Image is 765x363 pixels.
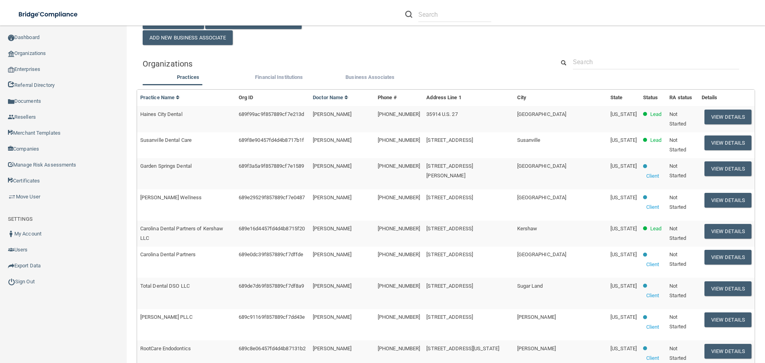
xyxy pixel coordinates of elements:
span: [STREET_ADDRESS] [426,194,473,200]
span: 689e16d4457fd4d4b8715f20 [239,226,305,232]
span: Carolina Dental Partners of Kershaw LLC [140,226,224,241]
span: [GEOGRAPHIC_DATA] [517,194,567,200]
span: Not Started [669,163,686,179]
img: icon-export.b9366987.png [8,263,14,269]
img: icon-documents.8dae5593.png [8,98,14,105]
input: Search [418,7,491,22]
span: Garden Springs Dental [140,163,192,169]
img: organization-icon.f8decf85.png [8,51,14,57]
span: Not Started [669,283,686,298]
span: Total Dental DSO LLC [140,283,190,289]
span: [PHONE_NUMBER] [378,137,420,143]
img: ic_dashboard_dark.d01f4a41.png [8,35,14,41]
span: [STREET_ADDRESS][PERSON_NAME] [426,163,473,179]
span: 689c8e06457fd4d4b87131b2 [239,345,306,351]
span: [STREET_ADDRESS] [426,283,473,289]
th: Phone # [375,90,423,106]
label: Financial Institutions [237,73,320,82]
span: [STREET_ADDRESS] [426,251,473,257]
button: View Details [704,344,751,359]
h5: Organizations [143,59,543,68]
span: [PHONE_NUMBER] [378,283,420,289]
button: View Details [704,281,751,296]
span: [PERSON_NAME] [313,194,351,200]
img: icon-users.e205127d.png [8,247,14,253]
span: 689f99ac9f857889cf7e213d [239,111,304,117]
span: [STREET_ADDRESS] [426,226,473,232]
span: [PHONE_NUMBER] [378,111,420,117]
span: [PERSON_NAME] [313,163,351,169]
img: ic_reseller.de258add.png [8,114,14,120]
th: State [607,90,640,106]
span: [STREET_ADDRESS][US_STATE] [426,345,499,351]
span: [PERSON_NAME] [517,345,556,351]
span: [PERSON_NAME] [313,283,351,289]
img: briefcase.64adab9b.png [8,193,16,201]
span: Not Started [669,251,686,267]
span: [US_STATE] [610,137,637,143]
span: Susanville Dental Care [140,137,192,143]
span: [US_STATE] [610,345,637,351]
p: Lead [650,110,661,119]
p: Lead [650,135,661,145]
li: Business Associate [325,73,416,84]
span: [STREET_ADDRESS] [426,314,473,320]
span: [US_STATE] [610,194,637,200]
label: Practices [147,73,229,82]
span: [PERSON_NAME] [313,111,351,117]
span: 689f3a5a9f857889cf7e1589 [239,163,304,169]
label: Business Associates [329,73,412,82]
span: Not Started [669,194,686,210]
span: Not Started [669,137,686,153]
span: [GEOGRAPHIC_DATA] [517,163,567,169]
span: [US_STATE] [610,251,637,257]
input: Search [573,55,739,69]
span: [US_STATE] [610,314,637,320]
p: Client [646,353,659,363]
th: City [514,90,607,106]
p: Lead [650,224,661,233]
img: ic_power_dark.7ecde6b1.png [8,278,15,285]
span: [GEOGRAPHIC_DATA] [517,111,567,117]
span: RootCare Endodontics [140,345,191,351]
span: [PERSON_NAME] [313,314,351,320]
img: enterprise.0d942306.png [8,67,14,73]
button: View Details [704,250,751,265]
span: [STREET_ADDRESS] [426,137,473,143]
span: [PERSON_NAME] [313,345,351,351]
button: View Details [704,193,751,208]
a: Doctor Name [313,94,349,100]
span: 689e0dc39f857889cf7dffde [239,251,303,257]
span: Not Started [669,111,686,127]
th: Org ID [235,90,310,106]
span: [PHONE_NUMBER] [378,345,420,351]
p: Client [646,202,659,212]
span: Practices [177,74,199,80]
span: 689c91169f857889cf7dd43e [239,314,305,320]
th: Details [698,90,755,106]
iframe: Drift Widget Chat Controller [627,306,755,338]
label: SETTINGS [8,214,33,224]
span: [US_STATE] [610,283,637,289]
button: View Details [704,135,751,150]
span: 689e29529f857889cf7e0487 [239,194,305,200]
button: View Details [704,224,751,239]
span: Not Started [669,226,686,241]
span: [US_STATE] [610,226,637,232]
span: [PHONE_NUMBER] [378,314,420,320]
span: Haines City Dental [140,111,182,117]
span: [PERSON_NAME] [313,137,351,143]
th: Address Line 1 [423,90,514,106]
span: [PERSON_NAME] PLLC [140,314,192,320]
span: [PHONE_NUMBER] [378,163,420,169]
li: Financial Institutions [233,73,324,84]
span: Sugar Land [517,283,543,289]
th: RA status [666,90,698,106]
span: [PHONE_NUMBER] [378,226,420,232]
p: Client [646,171,659,181]
span: [US_STATE] [610,111,637,117]
span: [PERSON_NAME] [313,251,351,257]
span: [GEOGRAPHIC_DATA] [517,251,567,257]
span: [PHONE_NUMBER] [378,194,420,200]
th: Status [640,90,666,106]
